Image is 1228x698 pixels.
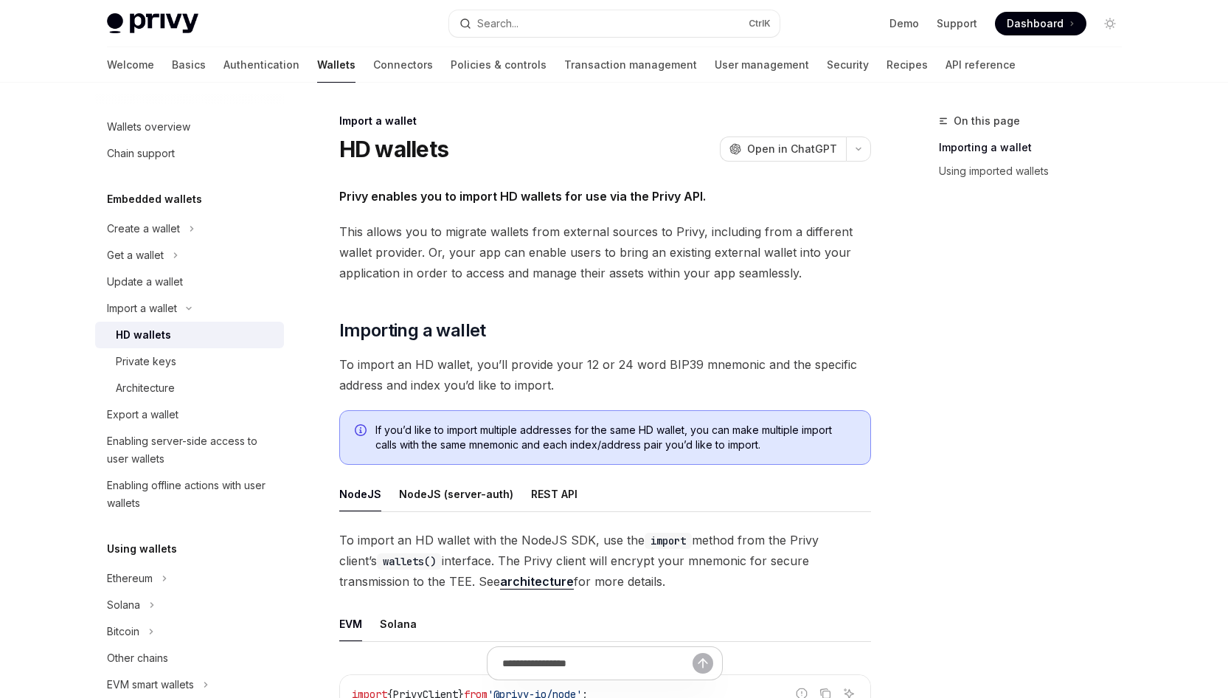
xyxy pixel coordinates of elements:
a: Basics [172,47,206,83]
code: wallets() [377,553,442,570]
a: Transaction management [564,47,697,83]
div: HD wallets [116,326,171,344]
div: Private keys [116,353,176,370]
button: Open in ChatGPT [720,137,846,162]
span: On this page [954,112,1020,130]
div: Create a wallet [107,220,180,238]
a: Enabling offline actions with user wallets [95,472,284,516]
div: Enabling offline actions with user wallets [107,477,275,512]
div: Solana [107,596,140,614]
button: Open search [449,10,780,37]
img: light logo [107,13,198,34]
div: Ethereum [107,570,153,587]
a: Chain support [95,140,284,167]
a: Importing a wallet [939,136,1134,159]
div: Get a wallet [107,246,164,264]
div: Import a wallet [339,114,871,128]
div: Search... [477,15,518,32]
div: EVM smart wallets [107,676,194,694]
a: architecture [500,574,574,590]
a: Support [937,16,977,31]
div: Update a wallet [107,273,183,291]
h5: Embedded wallets [107,190,202,208]
div: EVM [339,607,362,641]
a: Export a wallet [95,401,284,428]
div: NodeJS [339,477,381,511]
a: Demo [889,16,919,31]
div: Solana [380,607,417,641]
a: Other chains [95,645,284,671]
input: Ask a question... [502,647,693,680]
div: Wallets overview [107,118,190,136]
a: Connectors [373,47,433,83]
div: Enabling server-side access to user wallets [107,432,275,468]
span: Ctrl K [749,18,771,30]
a: Security [827,47,869,83]
a: Wallets overview [95,114,284,140]
button: Toggle Bitcoin section [95,618,284,645]
div: Import a wallet [107,300,177,317]
svg: Info [355,424,370,439]
div: Chain support [107,145,175,162]
div: Architecture [116,379,175,397]
span: Importing a wallet [339,319,486,342]
h1: HD wallets [339,136,449,162]
a: Authentication [223,47,299,83]
button: Toggle Ethereum section [95,565,284,592]
a: Policies & controls [451,47,547,83]
div: Other chains [107,649,168,667]
h5: Using wallets [107,540,177,558]
a: API reference [946,47,1016,83]
button: Toggle dark mode [1098,12,1122,35]
a: Update a wallet [95,269,284,295]
button: Send message [693,653,713,674]
a: Welcome [107,47,154,83]
button: Toggle Get a wallet section [95,242,284,269]
a: Architecture [95,375,284,401]
code: import [645,533,692,549]
button: Toggle Create a wallet section [95,215,284,242]
button: Toggle EVM smart wallets section [95,671,284,698]
a: HD wallets [95,322,284,348]
a: Recipes [887,47,928,83]
div: Bitcoin [107,623,139,640]
a: Private keys [95,348,284,375]
span: Open in ChatGPT [747,142,837,156]
div: NodeJS (server-auth) [399,477,513,511]
button: Toggle Import a wallet section [95,295,284,322]
span: To import an HD wallet with the NodeJS SDK, use the method from the Privy client’s interface. The... [339,530,871,592]
a: Using imported wallets [939,159,1134,183]
a: Enabling server-side access to user wallets [95,428,284,472]
a: Wallets [317,47,355,83]
div: REST API [531,477,577,511]
button: Toggle Solana section [95,592,284,618]
strong: Privy enables you to import HD wallets for use via the Privy API. [339,189,706,204]
span: Dashboard [1007,16,1064,31]
div: Export a wallet [107,406,178,424]
span: If you’d like to import multiple addresses for the same HD wallet, you can make multiple import c... [375,423,856,452]
span: To import an HD wallet, you’ll provide your 12 or 24 word BIP39 mnemonic and the specific address... [339,354,871,395]
a: Dashboard [995,12,1086,35]
span: This allows you to migrate wallets from external sources to Privy, including from a different wal... [339,221,871,283]
a: User management [715,47,809,83]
